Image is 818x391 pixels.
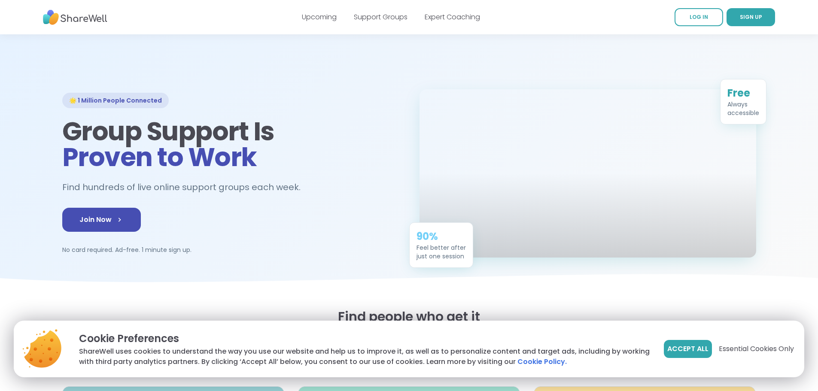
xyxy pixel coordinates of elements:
a: Upcoming [302,12,337,22]
button: Accept All [664,340,712,358]
div: 🌟 1 Million People Connected [62,93,169,108]
h2: Find hundreds of live online support groups each week. [62,180,310,194]
h1: Group Support Is [62,118,399,170]
a: Expert Coaching [425,12,480,22]
a: LOG IN [675,8,723,26]
a: SIGN UP [727,8,775,26]
span: LOG IN [690,13,708,21]
img: ShareWell Nav Logo [43,6,107,29]
span: Essential Cookies Only [719,344,794,354]
span: Join Now [79,215,124,225]
h2: Find people who get it [62,309,756,324]
div: Feel better after just one session [417,243,466,261]
a: Join Now [62,208,141,232]
span: Proven to Work [62,139,257,175]
a: Cookie Policy. [517,357,567,367]
p: ShareWell uses cookies to understand the way you use our website and help us to improve it, as we... [79,346,650,367]
span: Accept All [667,344,709,354]
div: 90% [417,230,466,243]
p: Cookie Preferences [79,331,650,346]
div: Always accessible [727,100,759,117]
a: Support Groups [354,12,407,22]
p: No card required. Ad-free. 1 minute sign up. [62,246,399,254]
span: SIGN UP [740,13,762,21]
div: Free [727,86,759,100]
